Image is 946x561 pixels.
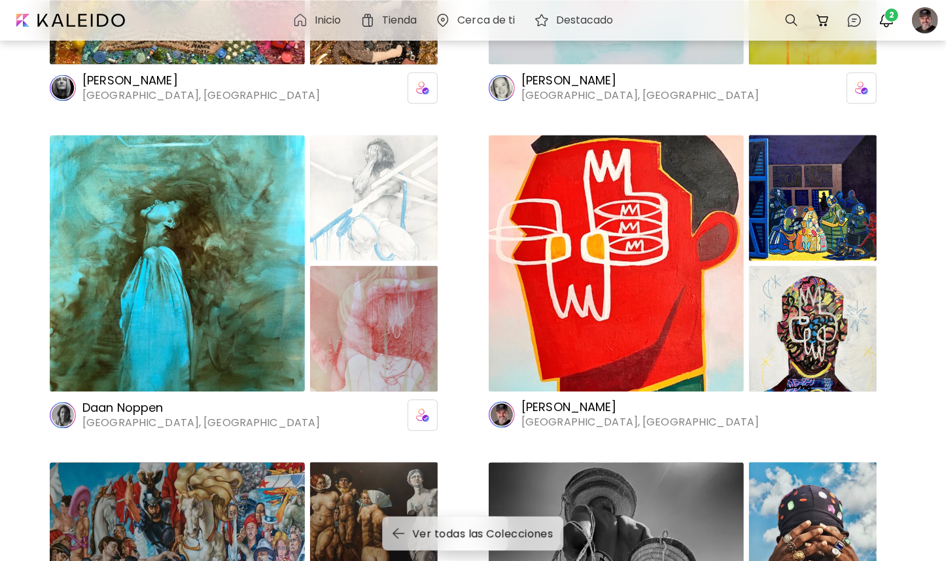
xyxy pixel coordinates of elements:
[521,73,759,88] h6: [PERSON_NAME]
[82,73,320,88] h6: [PERSON_NAME]
[382,516,563,551] button: back-arrowVer todas las Colecciones
[395,527,553,541] span: Ver todas las Colecciones
[315,15,342,26] h6: Inicio
[521,399,759,415] h6: [PERSON_NAME]
[847,12,862,28] img: chatIcon
[879,12,894,28] img: bellIcon
[360,12,423,28] a: Tienda
[82,400,320,416] h6: Daan Noppen
[885,9,898,22] span: 2
[292,12,347,28] a: Inicio
[875,9,898,31] button: bellIcon2
[382,15,417,26] h6: Tienda
[435,12,520,28] a: Cerca de ti
[556,15,614,26] h6: Destacado
[82,88,320,103] h6: [GEOGRAPHIC_DATA], [GEOGRAPHIC_DATA]
[521,88,759,103] h6: [GEOGRAPHIC_DATA], [GEOGRAPHIC_DATA]
[82,416,320,430] h6: [GEOGRAPHIC_DATA], [GEOGRAPHIC_DATA]
[416,81,429,94] img: icon
[457,15,515,26] h6: Cerca de ti
[521,415,759,429] h6: [GEOGRAPHIC_DATA], [GEOGRAPHIC_DATA]
[393,528,404,539] img: back-arrow
[534,12,619,28] a: Destacado
[855,81,868,94] img: icon
[416,408,429,422] img: icon
[815,12,831,28] img: cart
